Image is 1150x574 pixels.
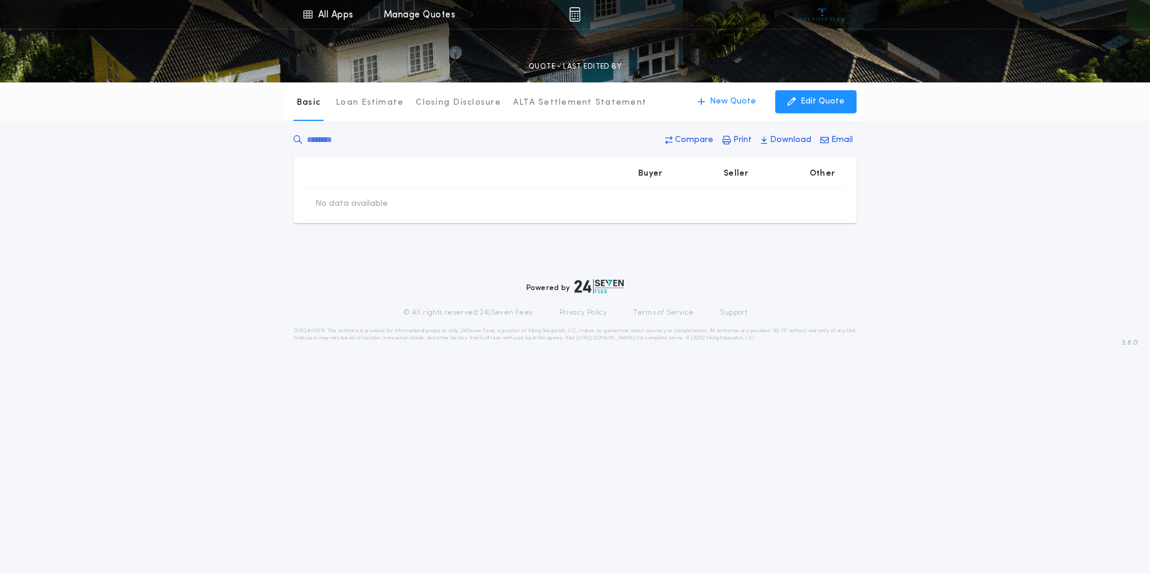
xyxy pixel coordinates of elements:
[800,8,845,20] img: vs-icon
[801,96,844,108] p: Edit Quote
[416,97,501,109] p: Closing Disclosure
[638,168,662,180] p: Buyer
[513,97,647,109] p: ALTA Settlement Statement
[336,97,404,109] p: Loan Estimate
[633,308,693,318] a: Terms of Service
[576,336,636,341] a: [URL][DOMAIN_NAME]
[306,188,398,220] td: No data available
[810,168,835,180] p: Other
[574,279,624,294] img: logo
[529,61,621,73] p: QUOTE - LAST EDITED BY
[733,134,752,146] p: Print
[724,168,749,180] p: Seller
[297,97,321,109] p: Basic
[662,129,717,151] button: Compare
[526,279,624,294] div: Powered by
[770,134,811,146] p: Download
[710,96,756,108] p: New Quote
[403,308,533,318] p: © All rights reserved. 24|Seven Fees
[569,7,580,22] img: img
[775,90,856,113] button: Edit Quote
[1122,338,1138,348] span: 3.8.0
[675,134,713,146] p: Compare
[720,308,747,318] a: Support
[686,90,768,113] button: New Quote
[817,129,856,151] button: Email
[719,129,755,151] button: Print
[559,308,607,318] a: Privacy Policy
[831,134,853,146] p: Email
[757,129,815,151] button: Download
[294,327,856,342] p: DISCLAIMER: This estimate is provided for informational purposes only. 24|Seven Fees, a product o...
